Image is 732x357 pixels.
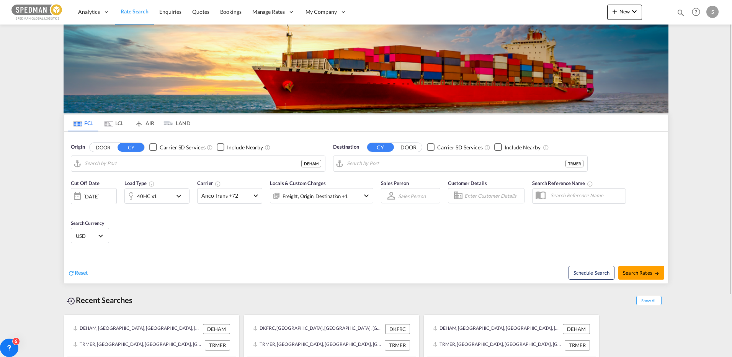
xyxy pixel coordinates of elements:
div: TRMER, Mersin, Türkiye, South West Asia, Asia Pacific [433,340,563,350]
span: Cut Off Date [71,180,100,186]
div: DEHAM [203,324,230,334]
div: DEHAM [301,160,321,167]
div: Include Nearby [505,144,541,151]
span: Quotes [192,8,209,15]
div: S [706,6,719,18]
div: icon-refreshReset [68,269,88,277]
md-checkbox: Checkbox No Ink [494,143,541,151]
div: 40HC x1icon-chevron-down [124,188,190,204]
md-select: Sales Person [397,190,426,201]
md-tab-item: LCL [98,115,129,131]
span: Reset [75,269,88,276]
span: My Company [306,8,337,16]
div: icon-magnify [676,8,685,20]
span: Customer Details [448,180,487,186]
div: [DATE] [83,193,99,200]
span: Manage Rates [252,8,285,16]
span: Carrier [197,180,221,186]
button: icon-plus 400-fgNewicon-chevron-down [607,5,642,20]
button: Search Ratesicon-arrow-right [618,266,664,280]
div: TRMER [205,340,230,350]
span: Anco Trans +72 [201,192,251,200]
span: Search Reference Name [532,180,593,186]
div: [DATE] [71,188,117,204]
input: Search by Port [347,158,565,169]
span: Load Type [124,180,155,186]
span: Enquiries [159,8,181,15]
button: CY [118,143,144,152]
md-icon: icon-magnify [676,8,685,17]
div: DEHAM, Hamburg, Germany, Western Europe, Europe [73,324,201,334]
md-input-container: Mersin, TRMER [333,156,587,171]
div: 40HC x1 [137,191,157,201]
img: LCL+%26+FCL+BACKGROUND.png [64,25,668,113]
span: Show All [636,296,662,305]
md-icon: The selected Trucker/Carrierwill be displayed in the rate results If the rates are from another f... [215,181,221,187]
span: Rate Search [121,8,149,15]
span: Search Rates [623,270,660,276]
span: Analytics [78,8,100,16]
md-icon: icon-arrow-right [654,271,660,276]
input: Enter Customer Details [464,190,522,201]
md-icon: icon-chevron-down [174,192,187,201]
md-icon: icon-chevron-down [630,7,639,16]
md-icon: Unchecked: Ignores neighbouring ports when fetching rates.Checked : Includes neighbouring ports w... [265,144,271,151]
div: Carrier SD Services [437,144,483,151]
md-icon: Unchecked: Ignores neighbouring ports when fetching rates.Checked : Includes neighbouring ports w... [543,144,549,151]
md-icon: icon-refresh [68,270,75,277]
md-checkbox: Checkbox No Ink [217,143,263,151]
md-tab-item: LAND [160,115,190,131]
div: TRMER [565,160,583,167]
md-datepicker: Select [71,203,77,214]
md-input-container: Hamburg, DEHAM [71,156,325,171]
md-icon: Unchecked: Search for CY (Container Yard) services for all selected carriers.Checked : Search for... [207,144,213,151]
div: TRMER, Mersin, Türkiye, South West Asia, Asia Pacific [73,340,203,350]
button: DOOR [395,143,422,152]
button: Note: By default Schedule search will only considerorigin ports, destination ports and cut off da... [569,266,614,280]
img: c12ca350ff1b11efb6b291369744d907.png [11,3,63,21]
button: CY [367,143,394,152]
span: Sales Person [381,180,409,186]
md-icon: icon-backup-restore [67,296,76,306]
span: Origin [71,143,85,151]
md-icon: icon-information-outline [149,181,155,187]
span: USD [76,233,97,239]
div: Include Nearby [227,144,263,151]
div: TRMER [565,340,590,350]
div: DEHAM [563,324,590,334]
div: DEHAM, Hamburg, Germany, Western Europe, Europe [433,324,561,334]
input: Search Reference Name [547,190,626,201]
md-tab-item: AIR [129,115,160,131]
div: TRMER [385,340,410,350]
div: Help [690,5,706,19]
md-checkbox: Checkbox No Ink [149,143,205,151]
span: Help [690,5,703,18]
md-icon: icon-plus 400-fg [610,7,619,16]
input: Search by Port [85,158,301,169]
md-icon: Unchecked: Search for CY (Container Yard) services for all selected carriers.Checked : Search for... [484,144,490,151]
div: Carrier SD Services [160,144,205,151]
md-icon: Your search will be saved by the below given name [587,181,593,187]
md-select: Select Currency: $ USDUnited States Dollar [75,230,105,241]
div: DKFRC [385,324,410,334]
div: Freight Origin Destination Factory Stuffing [283,191,348,201]
span: Bookings [220,8,242,15]
span: Destination [333,143,359,151]
md-pagination-wrapper: Use the left and right arrow keys to navigate between tabs [68,115,190,131]
md-icon: icon-chevron-down [362,191,371,200]
div: Origin DOOR CY Checkbox No InkUnchecked: Search for CY (Container Yard) services for all selected... [64,132,668,283]
md-tab-item: FCL [68,115,98,131]
span: New [610,8,639,15]
div: TRMER, Mersin, Türkiye, South West Asia, Asia Pacific [253,340,383,350]
div: Freight Origin Destination Factory Stuffingicon-chevron-down [270,188,373,203]
button: DOOR [90,143,116,152]
div: DKFRC, Fredericia, Denmark, Northern Europe, Europe [253,324,383,334]
md-checkbox: Checkbox No Ink [427,143,483,151]
md-icon: icon-airplane [134,119,144,124]
div: Recent Searches [64,291,136,309]
span: Locals & Custom Charges [270,180,326,186]
span: Search Currency [71,220,104,226]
